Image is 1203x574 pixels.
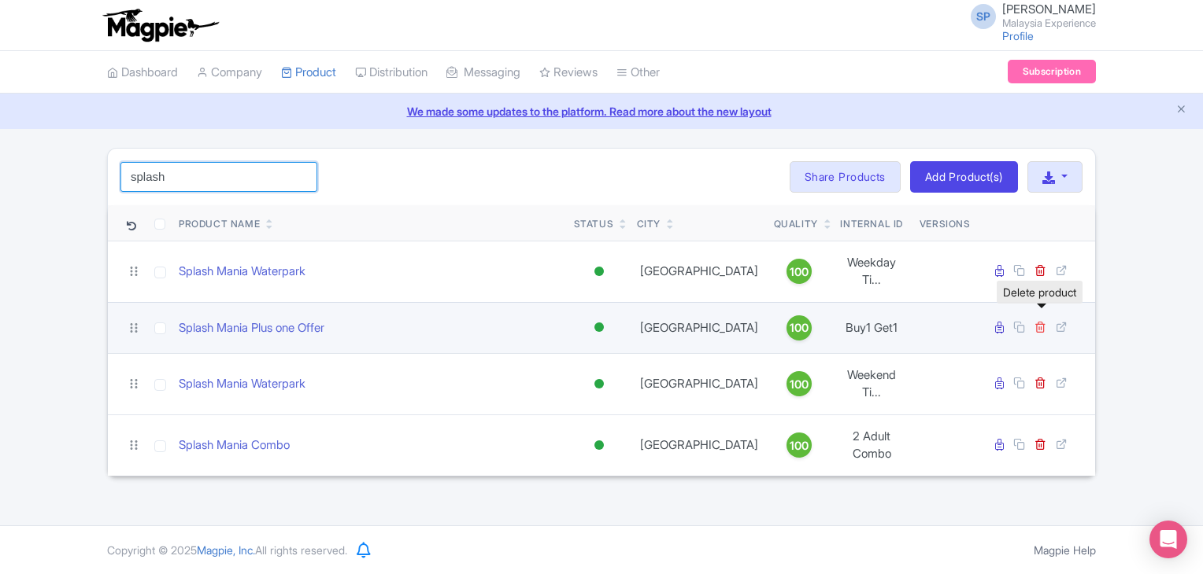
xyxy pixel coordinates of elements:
[355,51,428,94] a: Distribution
[631,353,768,414] td: [GEOGRAPHIC_DATA]
[197,543,255,557] span: Magpie, Inc.
[790,376,809,393] span: 100
[774,217,818,231] div: Quality
[99,8,221,42] img: logo-ab69f6fb50320c5b225c76a69d11143b.png
[591,260,607,283] div: Active
[197,51,262,94] a: Company
[616,51,660,94] a: Other
[179,217,260,231] div: Product Name
[913,205,977,241] th: Versions
[831,353,913,414] td: Weekend Ti...
[961,3,1096,28] a: SP [PERSON_NAME] Malaysia Experience
[179,319,324,337] a: Splash Mania Plus one Offer
[997,281,1083,304] div: Delete product
[831,241,913,302] td: Weekday Ti...
[539,51,598,94] a: Reviews
[1034,543,1096,557] a: Magpie Help
[446,51,520,94] a: Messaging
[179,436,290,454] a: Splash Mania Combo
[1002,2,1096,17] span: [PERSON_NAME]
[179,263,305,281] a: Splash Mania Waterpark
[790,319,809,337] span: 100
[9,103,1194,120] a: We made some updates to the platform. Read more about the new layout
[631,414,768,476] td: [GEOGRAPHIC_DATA]
[1008,60,1096,83] a: Subscription
[774,315,824,340] a: 100
[790,437,809,454] span: 100
[179,375,305,393] a: Splash Mania Waterpark
[1002,29,1034,42] a: Profile
[790,263,809,281] span: 100
[831,414,913,476] td: 2 Adult Combo
[107,51,178,94] a: Dashboard
[591,373,607,396] div: Active
[790,161,901,193] a: Share Products
[631,302,768,353] td: [GEOGRAPHIC_DATA]
[591,316,607,339] div: Active
[281,51,336,94] a: Product
[120,162,317,192] input: Search product name, city, or interal id
[591,434,607,457] div: Active
[637,217,661,231] div: City
[774,371,824,396] a: 100
[98,542,357,558] div: Copyright © 2025 All rights reserved.
[1175,101,1187,120] button: Close announcement
[971,4,996,29] span: SP
[631,241,768,302] td: [GEOGRAPHIC_DATA]
[1002,18,1096,28] small: Malaysia Experience
[831,205,913,241] th: Internal ID
[574,217,614,231] div: Status
[831,302,913,353] td: Buy1 Get1
[910,161,1018,193] a: Add Product(s)
[774,259,824,284] a: 100
[1149,521,1187,558] div: Open Intercom Messenger
[774,432,824,458] a: 100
